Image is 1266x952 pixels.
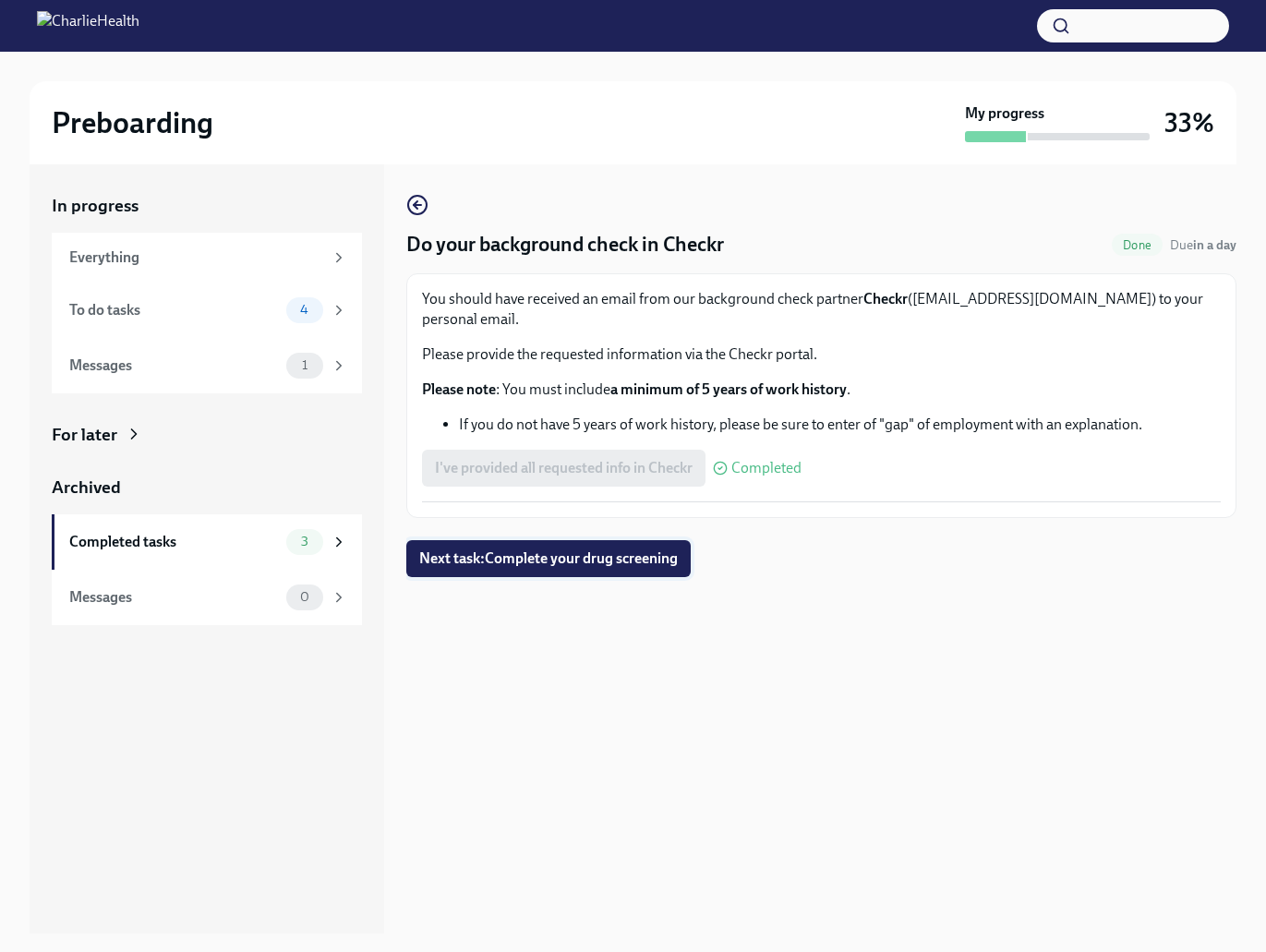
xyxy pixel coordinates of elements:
[52,233,362,283] a: Everything
[52,104,213,141] h2: Preboarding
[52,283,362,338] a: To do tasks4
[289,303,320,317] span: 4
[52,338,362,393] a: Messages1
[1170,237,1236,253] span: Due
[37,11,139,41] img: CharlieHealth
[290,535,320,548] span: 3
[69,532,279,552] div: Completed tasks
[1170,236,1236,254] span: September 17th, 2025 09:00
[289,590,320,604] span: 0
[419,549,678,568] span: Next task : Complete your drug screening
[52,423,117,447] div: For later
[422,380,496,398] strong: Please note
[863,290,908,307] strong: Checkr
[422,344,1221,365] p: Please provide the requested information via the Checkr portal.
[406,540,691,577] button: Next task:Complete your drug screening
[52,570,362,625] a: Messages0
[406,231,724,259] h4: Do your background check in Checkr
[1112,238,1163,252] span: Done
[610,380,847,398] strong: a minimum of 5 years of work history
[291,358,319,372] span: 1
[422,289,1221,330] p: You should have received an email from our background check partner ([EMAIL_ADDRESS][DOMAIN_NAME]...
[52,476,362,500] a: Archived
[1164,106,1214,139] h3: 33%
[69,300,279,320] div: To do tasks
[52,514,362,570] a: Completed tasks3
[422,380,1221,400] p: : You must include .
[69,587,279,608] div: Messages
[69,355,279,376] div: Messages
[69,247,323,268] div: Everything
[731,461,802,476] span: Completed
[52,194,362,218] a: In progress
[52,423,362,447] a: For later
[965,103,1044,124] strong: My progress
[459,415,1221,435] li: If you do not have 5 years of work history, please be sure to enter of "gap" of employment with a...
[1193,237,1236,253] strong: in a day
